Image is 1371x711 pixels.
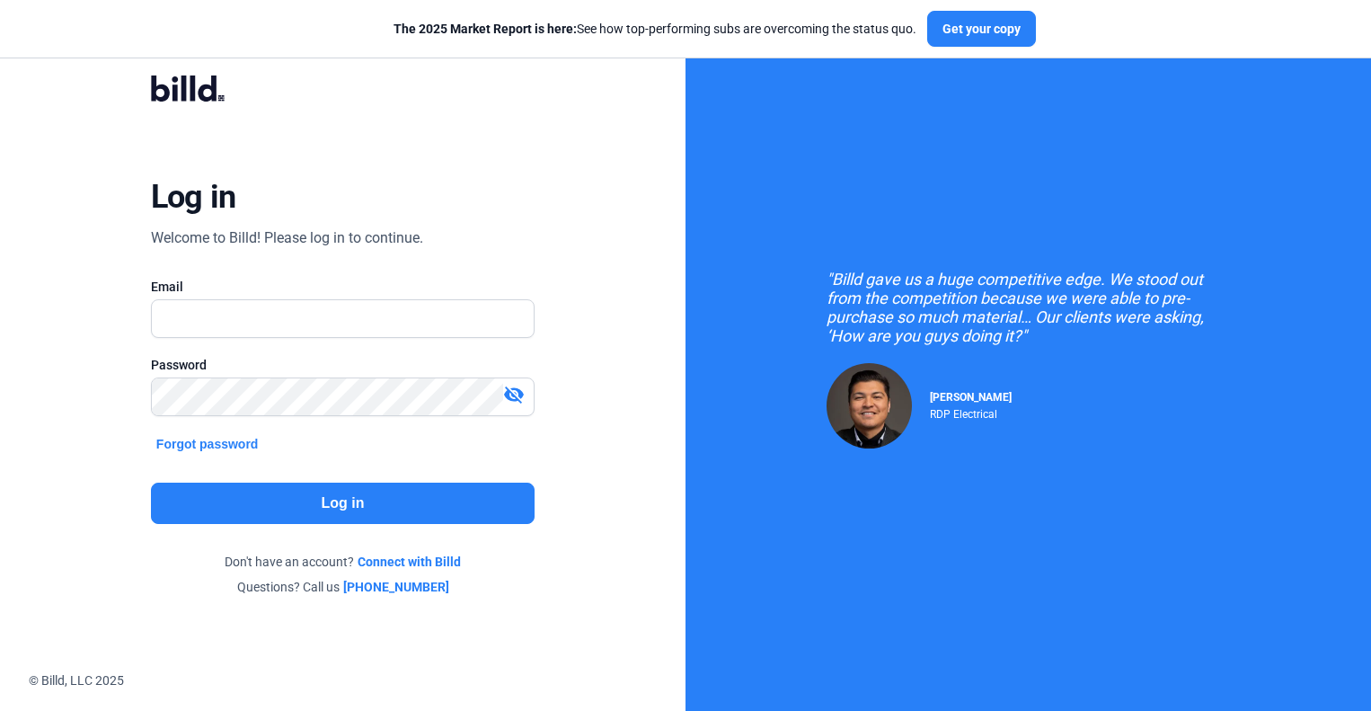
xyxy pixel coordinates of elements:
[930,391,1012,404] span: [PERSON_NAME]
[151,227,423,249] div: Welcome to Billd! Please log in to continue.
[358,553,461,571] a: Connect with Billd
[151,177,236,217] div: Log in
[343,578,449,596] a: [PHONE_NUMBER]
[827,270,1231,345] div: "Billd gave us a huge competitive edge. We stood out from the competition because we were able to...
[151,578,535,596] div: Questions? Call us
[151,278,535,296] div: Email
[394,20,916,38] div: See how top-performing subs are overcoming the status quo.
[151,483,535,524] button: Log in
[930,404,1012,421] div: RDP Electrical
[394,22,577,36] span: The 2025 Market Report is here:
[827,363,912,449] img: Raul Pacheco
[151,356,535,374] div: Password
[151,553,535,571] div: Don't have an account?
[927,11,1036,47] button: Get your copy
[503,384,525,405] mat-icon: visibility_off
[151,434,264,454] button: Forgot password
